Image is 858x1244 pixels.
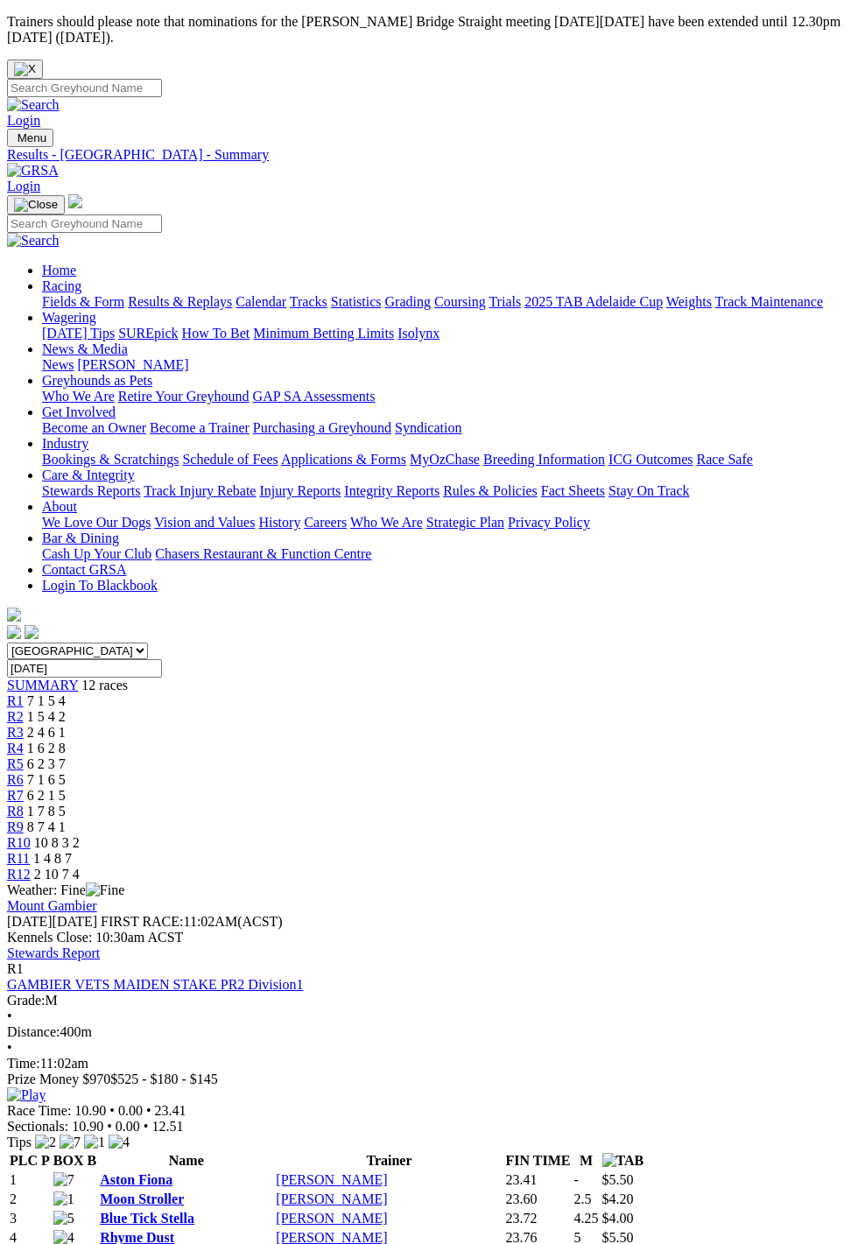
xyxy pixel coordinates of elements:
a: Isolynx [397,326,440,341]
a: Stewards Report [7,945,100,960]
span: R4 [7,741,24,756]
img: Search [7,97,60,113]
a: R3 [7,725,24,740]
th: FIN TIME [505,1152,572,1170]
span: 2 10 7 4 [34,867,80,882]
span: SUMMARY [7,678,78,692]
div: M [7,993,851,1009]
a: Bar & Dining [42,531,119,545]
td: 1 [9,1171,51,1189]
div: Racing [42,294,851,310]
span: Tips [7,1135,32,1149]
a: Results - [GEOGRAPHIC_DATA] - Summary [7,147,851,163]
span: $4.20 [602,1191,634,1206]
div: Bar & Dining [42,546,851,562]
span: R12 [7,867,31,882]
span: 12.51 [151,1119,183,1134]
a: ICG Outcomes [608,452,693,467]
a: Vision and Values [154,515,255,530]
img: GRSA [7,163,59,179]
a: Greyhounds as Pets [42,373,152,388]
a: Login To Blackbook [42,578,158,593]
a: [PERSON_NAME] [276,1191,387,1206]
a: Cash Up Your Club [42,546,151,561]
span: • [7,1009,12,1023]
a: Login [7,179,40,193]
span: Sectionals: [7,1119,68,1134]
a: Login [7,113,40,128]
th: Name [99,1152,273,1170]
a: [PERSON_NAME] [276,1172,387,1187]
a: GAP SA Assessments [253,389,376,404]
a: Applications & Forms [281,452,406,467]
img: 4 [109,1135,130,1150]
a: Results & Replays [128,294,232,309]
div: Wagering [42,326,851,341]
div: 11:02am [7,1056,851,1072]
a: R1 [7,693,24,708]
a: Grading [385,294,431,309]
a: Become a Trainer [150,420,250,435]
span: 2 4 6 1 [27,725,66,740]
a: History [258,515,300,530]
span: R1 [7,961,24,976]
span: 7 1 6 5 [27,772,66,787]
a: R2 [7,709,24,724]
a: Careers [304,515,347,530]
input: Search [7,214,162,233]
div: Care & Integrity [42,483,851,499]
div: About [42,515,851,531]
a: Injury Reports [259,483,341,498]
a: R7 [7,788,24,803]
img: Search [7,233,60,249]
span: 1 7 8 5 [27,804,66,819]
a: Integrity Reports [344,483,440,498]
img: X [14,62,36,76]
span: 12 races [81,678,128,692]
a: Stewards Reports [42,483,140,498]
a: Blue Tick Stella [100,1211,194,1226]
td: 3 [9,1210,51,1227]
img: twitter.svg [25,625,39,639]
div: Prize Money $970 [7,1072,851,1087]
a: Minimum Betting Limits [253,326,394,341]
a: Who We Are [42,389,115,404]
span: 8 7 4 1 [27,819,66,834]
span: B [87,1153,96,1168]
div: Get Involved [42,420,851,436]
input: Select date [7,659,162,678]
td: 23.72 [505,1210,572,1227]
img: facebook.svg [7,625,21,639]
a: Become an Owner [42,420,146,435]
span: • [109,1103,115,1118]
span: R10 [7,835,31,850]
a: Track Maintenance [715,294,823,309]
img: Play [7,1087,46,1103]
a: R5 [7,756,24,771]
img: logo-grsa-white.png [68,194,82,208]
span: R9 [7,819,24,834]
span: • [146,1103,151,1118]
span: 1 4 8 7 [33,851,72,866]
button: Toggle navigation [7,129,53,147]
img: 7 [53,1172,74,1188]
span: 0.00 [118,1103,143,1118]
a: SUREpick [118,326,178,341]
span: 0.00 [116,1119,140,1134]
span: 10.90 [72,1119,103,1134]
span: 1 5 4 2 [27,709,66,724]
a: [PERSON_NAME] [276,1211,387,1226]
div: 400m [7,1024,851,1040]
a: R11 [7,851,30,866]
span: [DATE] [7,914,97,929]
a: Moon Stroller [100,1191,184,1206]
a: GAMBIER VETS MAIDEN STAKE PR2 Division1 [7,977,303,992]
button: Toggle navigation [7,195,65,214]
a: Stay On Track [608,483,689,498]
a: Statistics [331,294,382,309]
div: Kennels Close: 10:30am ACST [7,930,851,945]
